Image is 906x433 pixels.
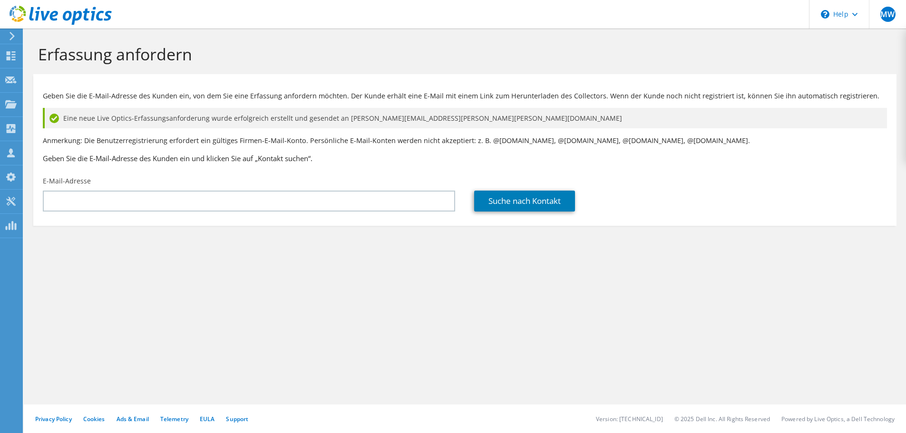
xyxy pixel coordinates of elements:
span: Eine neue Live Optics-Erfassungsanforderung wurde erfolgreich erstellt und gesendet an [PERSON_NA... [63,113,622,124]
a: Telemetry [160,415,188,423]
a: Suche nach Kontakt [474,191,575,212]
h1: Erfassung anfordern [38,44,887,64]
a: Ads & Email [117,415,149,423]
p: Anmerkung: Die Benutzerregistrierung erfordert ein gültiges Firmen-E-Mail-Konto. Persönliche E-Ma... [43,135,887,146]
a: Privacy Policy [35,415,72,423]
p: Geben Sie die E-Mail-Adresse des Kunden ein, von dem Sie eine Erfassung anfordern möchten. Der Ku... [43,91,887,101]
li: Version: [TECHNICAL_ID] [596,415,663,423]
li: Powered by Live Optics, a Dell Technology [781,415,895,423]
a: EULA [200,415,214,423]
svg: \n [821,10,829,19]
span: MW [880,7,896,22]
li: © 2025 Dell Inc. All Rights Reserved [674,415,770,423]
label: E-Mail-Adresse [43,176,91,186]
h3: Geben Sie die E-Mail-Adresse des Kunden ein und klicken Sie auf „Kontakt suchen“. [43,153,887,164]
a: Cookies [83,415,105,423]
a: Support [226,415,248,423]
